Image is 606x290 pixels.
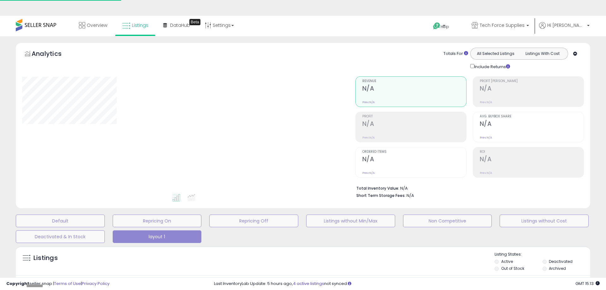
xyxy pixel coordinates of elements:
button: Non Competitive [403,215,492,227]
span: Revenue [362,80,466,83]
span: Hi [PERSON_NAME] [547,22,585,28]
span: Ordered Items [362,150,466,154]
h2: N/A [362,120,466,129]
span: DataHub [170,22,190,28]
strong: Copyright [6,281,29,287]
a: DataHub [158,16,195,35]
button: Default [16,215,105,227]
small: Prev: N/A [362,136,375,139]
small: Prev: N/A [480,136,492,139]
small: Prev: N/A [362,171,375,175]
span: Avg. Buybox Share [480,115,584,118]
h2: N/A [480,156,584,164]
a: Listings [117,16,153,35]
h2: N/A [480,120,584,129]
button: Repricing On [113,215,202,227]
small: Prev: N/A [362,100,375,104]
span: Listings [132,22,148,28]
button: Repricing Off [209,215,298,227]
a: Settings [200,16,239,35]
span: N/A [407,192,414,198]
a: Tech Force Supplies [467,16,534,36]
span: Profit [PERSON_NAME] [480,80,584,83]
span: ROI [480,150,584,154]
button: layout 1 [113,230,202,243]
h5: Analytics [32,49,74,60]
a: Hi [PERSON_NAME] [539,22,590,36]
span: Profit [362,115,466,118]
small: Prev: N/A [480,171,492,175]
b: Short Term Storage Fees: [356,193,406,198]
button: Listings without Min/Max [306,215,395,227]
button: Listings without Cost [500,215,589,227]
h2: N/A [480,85,584,93]
h2: N/A [362,156,466,164]
a: Overview [74,16,112,35]
button: Listings With Cost [519,50,566,58]
div: Include Returns [466,63,518,70]
small: Prev: N/A [480,100,492,104]
div: Totals For [443,51,468,57]
b: Total Inventory Value: [356,186,399,191]
a: Help [428,17,461,36]
h2: N/A [362,85,466,93]
i: Get Help [433,22,441,30]
button: Deactivated & In Stock [16,230,105,243]
span: Tech Force Supplies [480,22,525,28]
span: Help [441,24,449,29]
span: Overview [87,22,107,28]
button: All Selected Listings [472,50,519,58]
li: N/A [356,184,579,192]
div: seller snap | | [6,281,110,287]
div: Tooltip anchor [189,19,200,25]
